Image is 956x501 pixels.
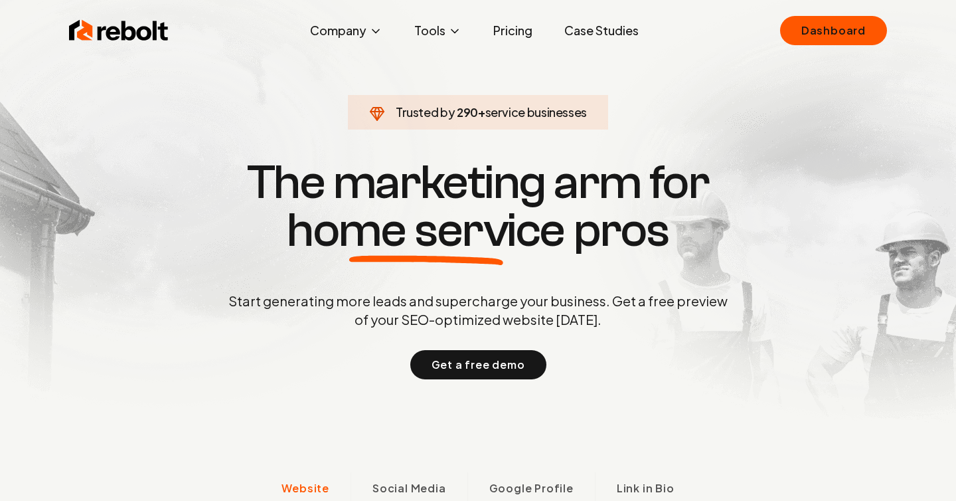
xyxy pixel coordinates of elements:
[478,104,485,120] span: +
[281,480,329,496] span: Website
[69,17,169,44] img: Rebolt Logo
[287,207,565,254] span: home service
[483,17,543,44] a: Pricing
[617,480,675,496] span: Link in Bio
[299,17,393,44] button: Company
[485,104,588,120] span: service businesses
[226,292,730,329] p: Start generating more leads and supercharge your business. Get a free preview of your SEO-optimiz...
[159,159,797,254] h1: The marketing arm for pros
[457,103,478,122] span: 290
[554,17,649,44] a: Case Studies
[396,104,455,120] span: Trusted by
[372,480,446,496] span: Social Media
[404,17,472,44] button: Tools
[489,480,574,496] span: Google Profile
[780,16,887,45] a: Dashboard
[410,350,546,379] button: Get a free demo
